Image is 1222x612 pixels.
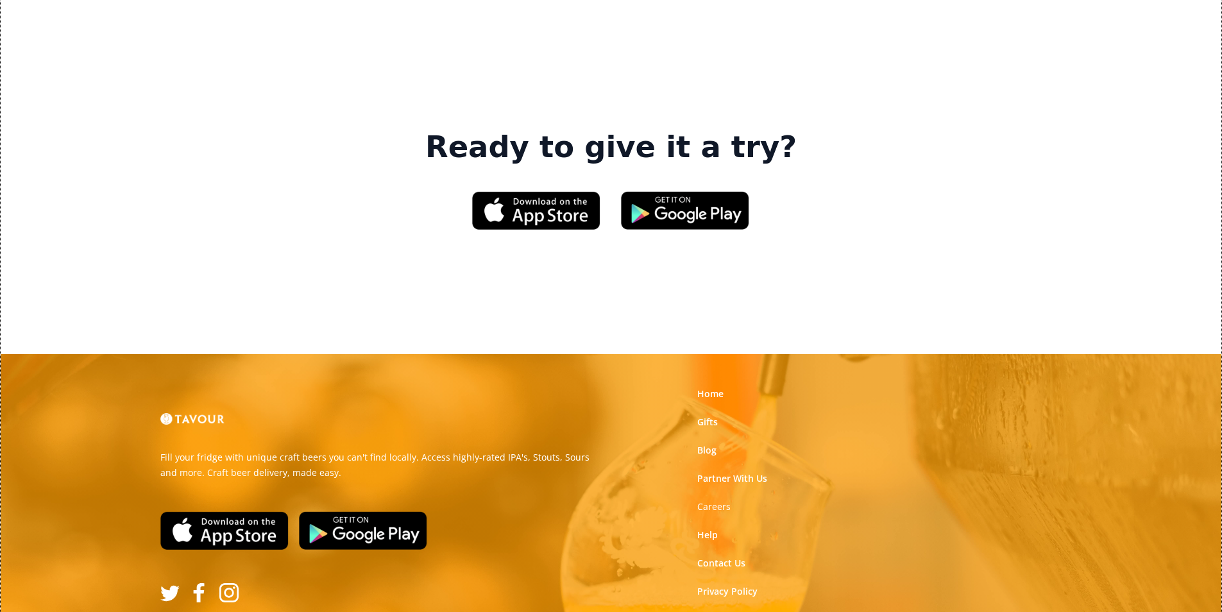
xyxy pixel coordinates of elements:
[160,450,602,480] p: Fill your fridge with unique craft beers you can't find locally. Access highly-rated IPA's, Stout...
[697,529,718,541] a: Help
[697,557,745,570] a: Contact Us
[697,416,718,429] a: Gifts
[425,130,797,166] strong: Ready to give it a try?
[697,585,758,598] a: Privacy Policy
[697,500,731,513] a: Careers
[697,387,724,400] a: Home
[697,444,717,457] a: Blog
[697,472,767,485] a: Partner With Us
